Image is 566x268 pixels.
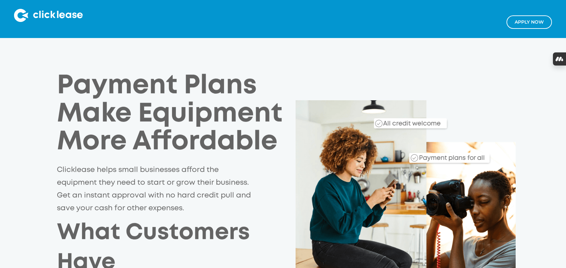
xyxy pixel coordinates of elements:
img: Checkmark_callout [411,154,418,162]
p: Clicklease helps small businesses afford the equipment they need to start or grow their business.... [57,164,253,215]
a: Apply NOw [506,15,552,29]
img: Clicklease logo [14,9,83,22]
div: All credit welcome [357,115,447,128]
div: Payment plans for all [416,150,485,163]
img: Checkmark_callout [375,120,383,127]
h1: Payment Plans Make Equipment More Affordable [57,72,294,156]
